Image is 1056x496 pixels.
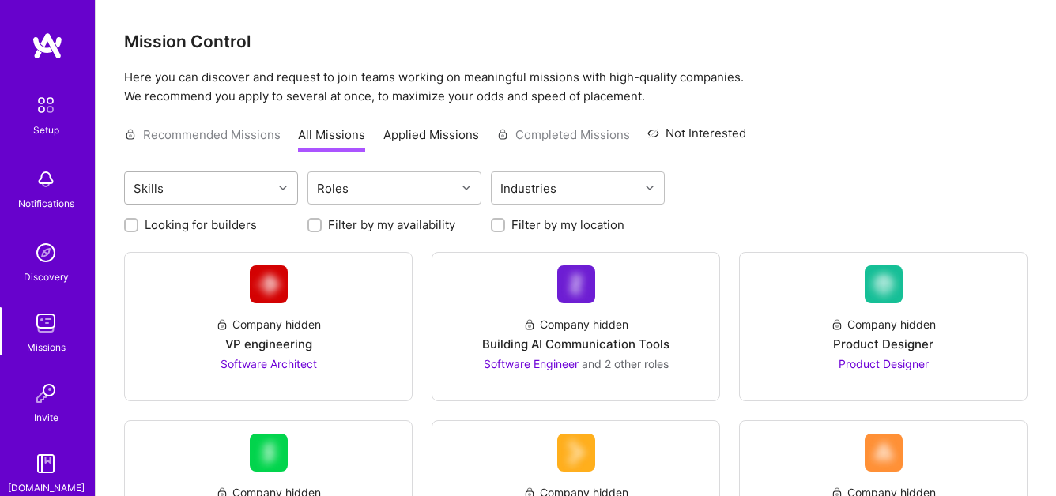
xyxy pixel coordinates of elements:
[18,195,74,212] div: Notifications
[8,479,85,496] div: [DOMAIN_NAME]
[124,68,1028,106] p: Here you can discover and request to join teams working on meaningful missions with high-quality ...
[582,357,669,370] span: and 2 other roles
[865,265,903,303] img: Company Logo
[647,124,746,152] a: Not Interested
[30,163,62,195] img: bell
[313,177,353,200] div: Roles
[33,122,59,138] div: Setup
[29,88,62,122] img: setup
[250,265,288,303] img: Company Logo
[30,307,62,339] img: teamwork
[27,339,66,355] div: Missions
[839,357,929,370] span: Product Designer
[646,184,654,192] i: icon Chevron
[279,184,287,192] i: icon Chevron
[752,265,1014,388] a: Company LogoCompany hiddenProduct DesignerProduct Designer
[32,32,63,60] img: logo
[250,434,288,472] img: Company Logo
[383,126,479,152] a: Applied Missions
[130,177,168,200] div: Skills
[557,434,595,472] img: Company Logo
[24,269,69,285] div: Discovery
[557,265,595,303] img: Company Logo
[221,357,317,370] span: Software Architect
[511,216,624,233] label: Filter by my location
[865,434,903,472] img: Company Logo
[30,237,62,269] img: discovery
[831,316,936,333] div: Company hidden
[30,378,62,409] img: Invite
[328,216,455,233] label: Filter by my availability
[124,32,1028,51] h3: Mission Control
[482,336,669,352] div: Building AI Communication Tools
[833,336,933,352] div: Product Designer
[523,316,628,333] div: Company hidden
[484,357,579,370] span: Software Engineer
[145,216,257,233] label: Looking for builders
[462,184,470,192] i: icon Chevron
[30,448,62,479] img: guide book
[496,177,560,200] div: Industries
[225,336,312,352] div: VP engineering
[34,409,58,426] div: Invite
[138,265,399,388] a: Company LogoCompany hiddenVP engineeringSoftware Architect
[298,126,365,152] a: All Missions
[216,316,321,333] div: Company hidden
[445,265,707,388] a: Company LogoCompany hiddenBuilding AI Communication ToolsSoftware Engineer and 2 other roles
